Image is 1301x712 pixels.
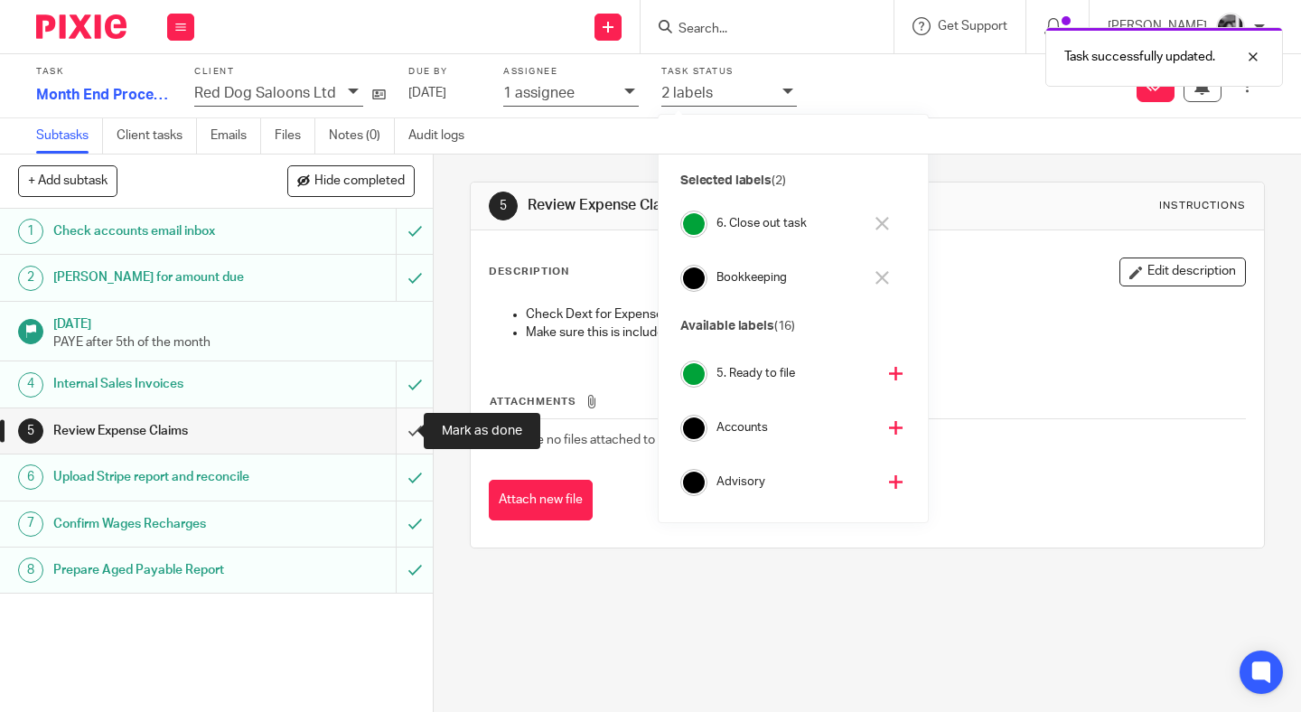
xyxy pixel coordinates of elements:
span: [DATE] [408,87,446,99]
h4: Accounts [716,419,875,436]
span: Hide completed [314,174,405,189]
div: 2 [18,266,43,291]
h1: Upload Stripe report and reconcile [53,464,270,491]
p: Description [489,265,569,279]
a: Files [275,118,315,154]
div: 1 [18,219,43,244]
label: Client [194,66,386,78]
button: + Add subtask [18,165,117,196]
img: IMG_7103.jpg [1216,13,1245,42]
p: PAYE after 5th of the month [53,333,415,351]
img: Pixie [36,14,126,39]
p: Red Dog Saloons Ltd [194,85,336,101]
p: Available labels [680,317,906,336]
h1: Review Expense Claims [53,417,270,445]
a: Audit logs [408,118,478,154]
a: Subtasks [36,118,103,154]
button: Hide completed [287,165,415,196]
h1: Check accounts email inbox [53,218,270,245]
label: Assignee [503,66,639,78]
a: Notes (0) [329,118,395,154]
a: Client tasks [117,118,197,154]
div: 7 [18,511,43,537]
h1: Internal Sales Invoices [53,370,270,398]
div: 6 [18,464,43,490]
p: Check Dext for Expense Claims and publish. [526,305,1245,323]
span: Attachments [490,397,576,407]
button: Attach new file [489,480,593,520]
span: There are no files attached to this task. [490,434,707,446]
p: Selected labels [680,172,906,191]
h4: Advisory [716,473,875,491]
div: 5 [489,192,518,220]
h4: 6. Close out task [716,215,863,232]
span: (16) [774,320,795,333]
p: Task successfully updated. [1064,48,1215,66]
label: Due by [408,66,481,78]
h4: Bookkeeping [716,269,863,286]
p: 1 assignee [503,85,575,101]
div: 8 [18,557,43,583]
label: Task [36,66,172,78]
p: Make sure this is included in the Aged Payables Report [526,323,1245,342]
h1: Review Expense Claims [528,196,906,215]
h4: 5. Ready to file [716,365,875,382]
p: 2 labels [661,85,713,101]
h1: [DATE] [53,311,415,333]
div: 5 [18,418,43,444]
span: (2) [772,174,786,187]
button: Edit description [1119,258,1246,286]
h1: [PERSON_NAME] for amount due [53,264,270,291]
div: 4 [18,372,43,398]
div: Instructions [1159,199,1246,213]
h1: Confirm Wages Recharges [53,511,270,538]
h1: Prepare Aged Payable Report [53,557,270,584]
a: Emails [211,118,261,154]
